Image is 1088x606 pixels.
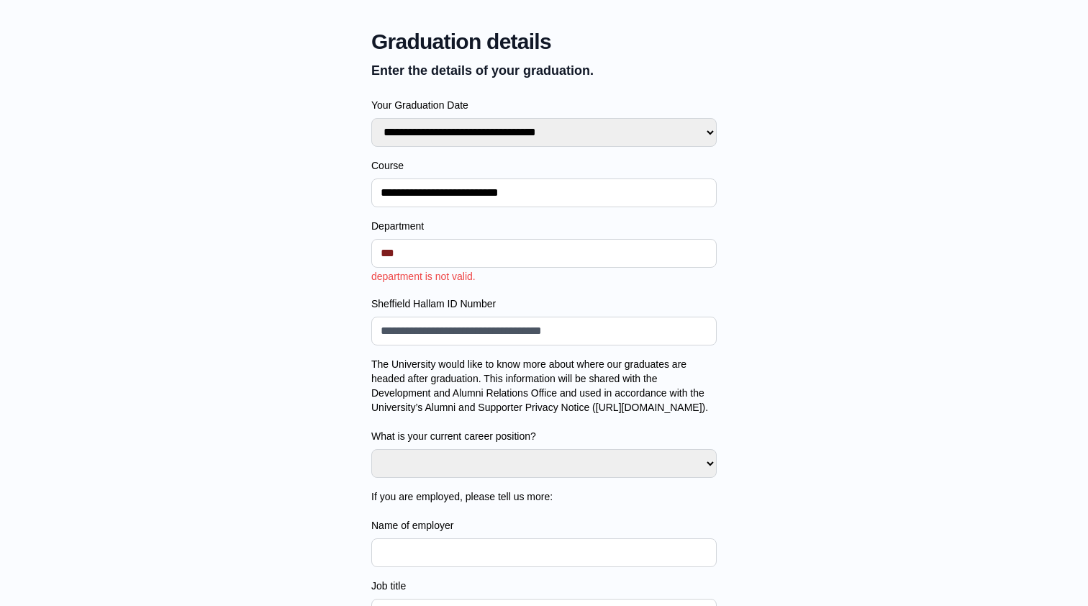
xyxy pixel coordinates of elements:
label: Sheffield Hallam ID Number [371,297,717,311]
label: Course [371,158,717,173]
span: Graduation details [371,29,717,55]
label: If you are employed, please tell us more: Name of employer [371,489,717,533]
label: The University would like to know more about where our graduates are headed after graduation. Thi... [371,357,717,443]
p: Enter the details of your graduation. [371,60,717,81]
label: Department [371,219,717,233]
label: Your Graduation Date [371,98,717,112]
label: Job title [371,579,717,593]
span: department is not valid. [371,271,476,282]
